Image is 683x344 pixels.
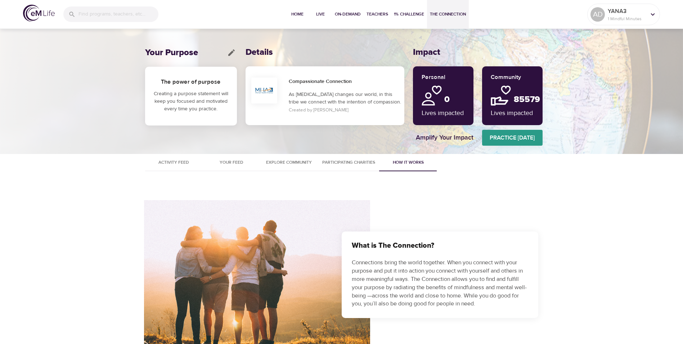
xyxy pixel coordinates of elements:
[23,5,55,22] img: logo
[491,85,511,106] img: community.png
[590,7,605,22] div: AD
[312,10,329,18] span: Live
[482,130,543,146] a: Practice [DATE]
[416,134,473,142] h4: Amplify Your Impact
[491,74,534,81] h5: Community
[289,10,306,18] span: Home
[422,74,464,81] h5: Personal
[207,159,256,166] span: Your Feed
[422,85,442,106] img: personal.png
[441,89,463,105] h2: 0
[510,89,534,105] h2: 85579
[78,6,158,22] input: Find programs, teachers, etc...
[322,159,375,166] span: Participating Charities
[226,47,237,58] button: edit
[608,7,646,16] p: YANA3
[154,90,228,113] p: Creating a purpose statement will keep you focused and motivated every time you practice.
[491,108,534,118] p: Lives impacted
[394,10,424,18] span: 1% Challenge
[335,10,361,18] span: On-Demand
[367,10,388,18] span: Teachers
[384,159,433,166] span: How It Works
[265,159,314,166] span: Explore Community
[289,78,401,85] h6: Compassionate Connection
[482,133,543,143] span: Practice [DATE]
[154,78,228,86] h5: The power of purpose
[145,48,198,58] h2: Your Purpose
[352,259,528,308] p: Connections bring the world together. When you connect with your purpose and put it into action y...
[289,91,401,106] p: As [MEDICAL_DATA] changes our world, in this tribe we connect with the intention of compassion.
[149,159,198,166] span: Activity Feed
[413,47,538,58] h2: Impact
[422,108,464,118] p: Lives impacted
[289,107,401,114] p: Created by [PERSON_NAME]
[246,47,404,58] h2: Details
[352,242,528,250] h3: What is The Connection?
[430,10,466,18] span: The Connection
[608,16,646,22] p: 1 Mindful Minutes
